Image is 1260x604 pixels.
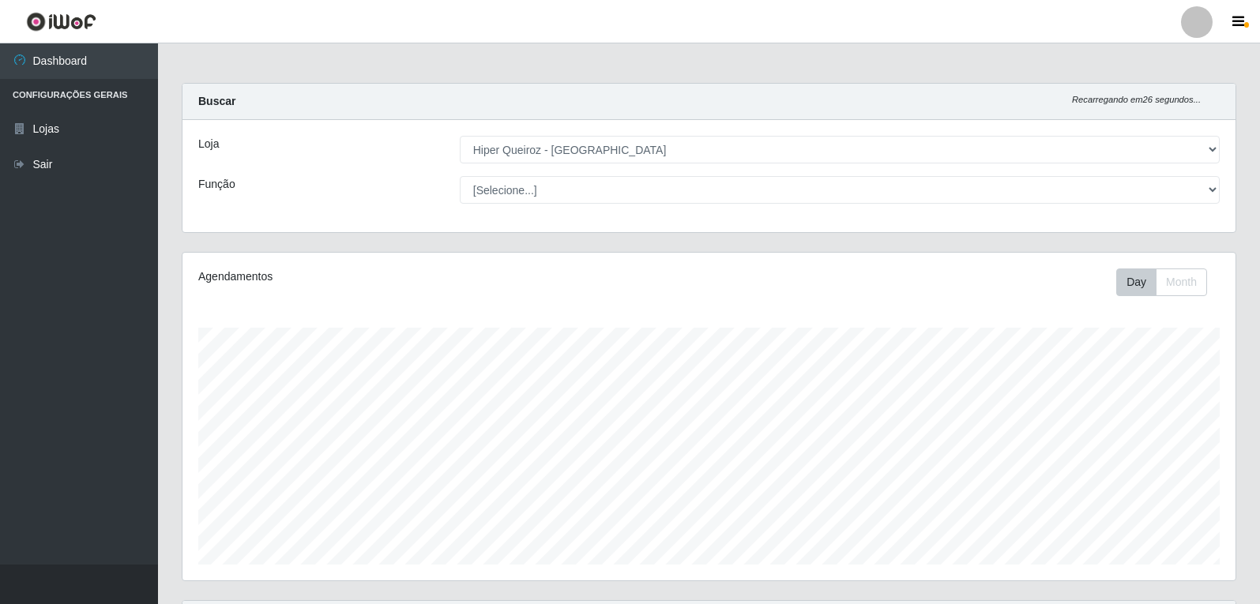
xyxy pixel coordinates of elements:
i: Recarregando em 26 segundos... [1072,95,1201,104]
div: Toolbar with button groups [1116,268,1220,296]
label: Loja [198,136,219,152]
div: First group [1116,268,1207,296]
strong: Buscar [198,95,235,107]
div: Agendamentos [198,268,610,285]
button: Day [1116,268,1157,296]
img: CoreUI Logo [26,12,96,32]
button: Month [1156,268,1207,296]
label: Função [198,176,235,193]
